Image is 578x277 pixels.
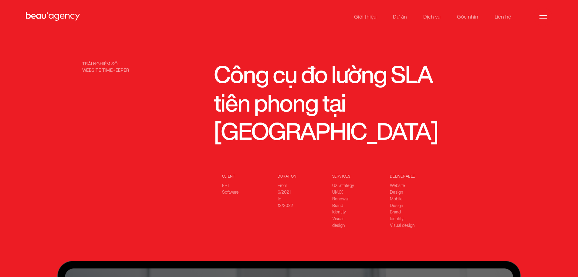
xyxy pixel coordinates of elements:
p: Website Design Mobile Design Brand Identity Visual design [390,174,415,229]
h1: Công cụ đo lường SLA tiên phong tại [GEOGRAPHIC_DATA] [214,61,442,146]
small: duration [278,174,296,179]
small: Services [332,174,355,179]
p: FPT Software [222,174,242,196]
small: deliverable [390,174,415,179]
span: trải nghiệm số website timekeeper [82,61,154,74]
small: Client [222,174,242,179]
p: UX Strategy UI/UX Renewal Brand Identity Visual design [332,174,355,229]
p: From 6/2021 to 12/2022 [278,174,296,209]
